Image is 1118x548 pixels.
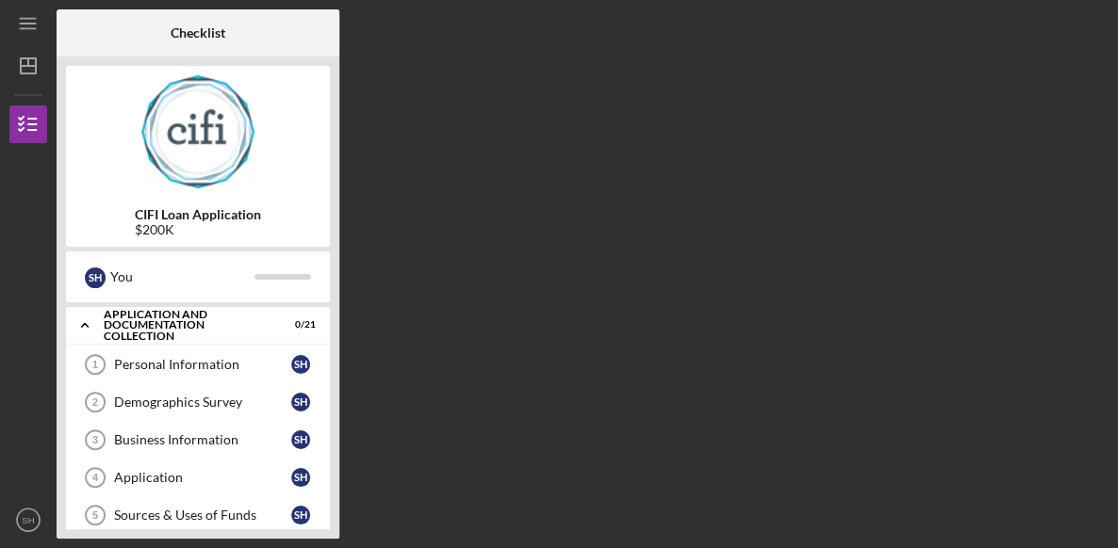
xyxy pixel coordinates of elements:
[171,25,225,40] b: Checklist
[110,261,255,293] div: You
[291,506,310,524] div: S H
[291,393,310,411] div: S H
[92,472,99,483] tspan: 4
[75,459,321,496] a: 4ApplicationSH
[114,470,291,485] div: Application
[85,267,106,288] div: S H
[135,207,261,222] b: CIFI Loan Application
[114,508,291,523] div: Sources & Uses of Funds
[75,346,321,383] a: 1Personal InformationSH
[9,501,47,539] button: SH
[75,421,321,459] a: 3Business InformationSH
[135,222,261,237] div: $200K
[282,319,316,330] div: 0 / 21
[22,515,34,525] text: SH
[104,309,269,342] div: Application and Documentation Collection
[92,434,98,445] tspan: 3
[291,468,310,487] div: S H
[92,359,98,370] tspan: 1
[75,496,321,534] a: 5Sources & Uses of FundsSH
[291,355,310,374] div: S H
[92,509,98,521] tspan: 5
[291,430,310,449] div: S H
[92,396,98,408] tspan: 2
[75,383,321,421] a: 2Demographics SurveySH
[66,75,330,188] img: Product logo
[114,357,291,372] div: Personal Information
[114,432,291,447] div: Business Information
[114,395,291,410] div: Demographics Survey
